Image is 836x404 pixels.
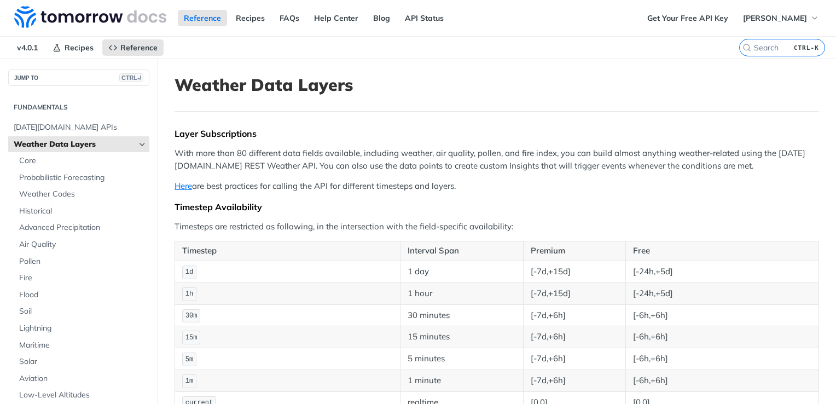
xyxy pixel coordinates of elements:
a: Pollen [14,253,149,270]
span: Historical [19,206,147,217]
span: Recipes [65,43,94,53]
span: [DATE][DOMAIN_NAME] APIs [14,122,147,133]
span: 1m [185,377,193,385]
span: CTRL-/ [119,73,143,82]
a: Aviation [14,371,149,387]
a: Blog [367,10,396,26]
td: [-7d,+6h] [524,370,625,391]
button: Hide subpages for Weather Data Layers [138,140,147,149]
a: Lightning [14,320,149,337]
p: are best practices for calling the API for different timesteps and layers. [175,180,819,193]
td: 15 minutes [400,326,524,348]
h1: Weather Data Layers [175,75,819,95]
th: Interval Span [400,241,524,261]
p: With more than 80 different data fields available, including weather, air quality, pollen, and fi... [175,147,819,172]
a: Here [175,181,192,191]
span: v4.0.1 [11,39,44,56]
td: 1 hour [400,282,524,304]
span: Soil [19,306,147,317]
td: [-6h,+6h] [625,326,818,348]
td: [-6h,+6h] [625,370,818,391]
td: 1 day [400,261,524,282]
span: Air Quality [19,239,147,250]
a: Maritime [14,337,149,354]
td: [-24h,+5d] [625,261,818,282]
div: Timestep Availability [175,201,819,212]
a: Weather Codes [14,186,149,203]
a: Air Quality [14,236,149,253]
th: Timestep [175,241,400,261]
span: [PERSON_NAME] [743,13,807,23]
span: Low-Level Altitudes [19,390,147,401]
td: [-24h,+5d] [625,282,818,304]
span: 1d [185,268,193,276]
td: [-7d,+6h] [524,326,625,348]
a: Advanced Precipitation [14,220,149,236]
div: Layer Subscriptions [175,128,819,139]
span: Aviation [19,373,147,384]
a: FAQs [274,10,305,26]
a: Probabilistic Forecasting [14,170,149,186]
a: Recipes [230,10,271,26]
a: Reference [178,10,227,26]
a: Soil [14,303,149,320]
span: Flood [19,290,147,301]
td: [-6h,+6h] [625,304,818,326]
a: Reference [102,39,164,56]
span: 1h [185,290,193,298]
a: [DATE][DOMAIN_NAME] APIs [8,119,149,136]
td: [-6h,+6h] [625,348,818,370]
span: Weather Codes [19,189,147,200]
a: Flood [14,287,149,303]
span: Fire [19,273,147,284]
td: 1 minute [400,370,524,391]
button: JUMP TOCTRL-/ [8,70,149,86]
a: Core [14,153,149,169]
th: Premium [524,241,625,261]
a: Help Center [308,10,364,26]
td: 5 minutes [400,348,524,370]
span: Advanced Precipitation [19,222,147,233]
button: [PERSON_NAME] [737,10,825,26]
a: Solar [14,354,149,370]
svg: Search [742,43,751,52]
a: Fire [14,270,149,286]
a: Low-Level Altitudes [14,387,149,403]
span: Lightning [19,323,147,334]
span: Core [19,155,147,166]
kbd: CTRL-K [791,42,822,53]
img: Tomorrow.io Weather API Docs [14,6,166,28]
td: [-7d,+6h] [524,348,625,370]
td: [-7d,+15d] [524,282,625,304]
p: Timesteps are restricted as following, in the intersection with the field-specific availability: [175,221,819,233]
a: Recipes [47,39,100,56]
td: 30 minutes [400,304,524,326]
span: Pollen [19,256,147,267]
a: API Status [399,10,450,26]
h2: Fundamentals [8,102,149,112]
span: Reference [120,43,158,53]
a: Historical [14,203,149,220]
td: [-7d,+15d] [524,261,625,282]
span: Maritime [19,340,147,351]
span: 5m [185,356,193,363]
span: 30m [185,312,198,320]
td: [-7d,+6h] [524,304,625,326]
a: Weather Data LayersHide subpages for Weather Data Layers [8,136,149,153]
span: 15m [185,334,198,342]
span: Probabilistic Forecasting [19,172,147,183]
span: Weather Data Layers [14,139,135,150]
span: Solar [19,356,147,367]
th: Free [625,241,818,261]
a: Get Your Free API Key [641,10,734,26]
